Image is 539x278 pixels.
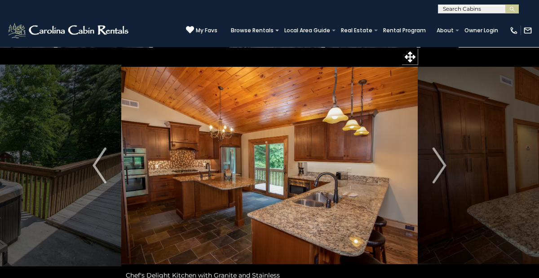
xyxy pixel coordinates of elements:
[196,26,217,35] span: My Favs
[460,24,503,37] a: Owner Login
[379,24,430,37] a: Rental Program
[93,148,106,183] img: arrow
[432,24,458,37] a: About
[226,24,278,37] a: Browse Rentals
[509,26,518,35] img: phone-regular-white.png
[336,24,377,37] a: Real Estate
[523,26,532,35] img: mail-regular-white.png
[186,26,217,35] a: My Favs
[280,24,335,37] a: Local Area Guide
[7,22,131,39] img: White-1-2.png
[433,148,446,183] img: arrow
